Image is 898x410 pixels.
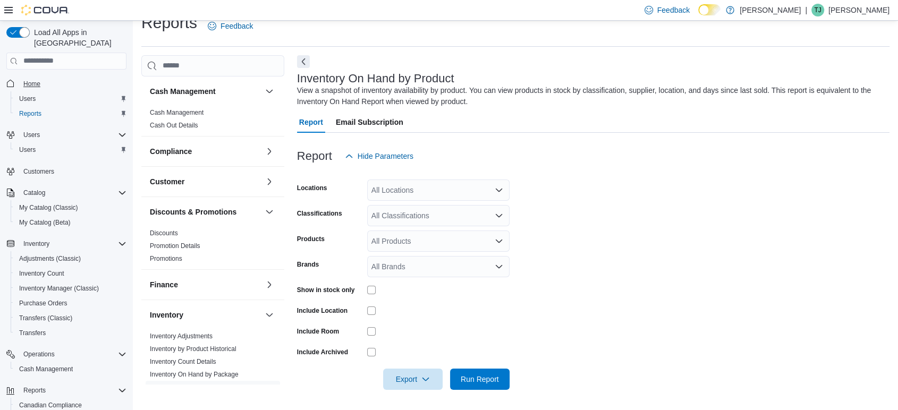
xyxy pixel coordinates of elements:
[15,216,75,229] a: My Catalog (Beta)
[19,384,50,397] button: Reports
[297,235,325,243] label: Products
[15,327,50,339] a: Transfers
[150,146,261,157] button: Compliance
[15,201,126,214] span: My Catalog (Classic)
[2,236,131,251] button: Inventory
[495,186,503,194] button: Open list of options
[336,112,403,133] span: Email Subscription
[150,383,235,391] a: Inventory On Hand by Product
[150,358,216,365] a: Inventory Count Details
[495,237,503,245] button: Open list of options
[23,80,40,88] span: Home
[19,269,64,278] span: Inventory Count
[15,107,126,120] span: Reports
[19,237,54,250] button: Inventory
[21,5,69,15] img: Cova
[15,267,69,280] a: Inventory Count
[297,348,348,356] label: Include Archived
[15,297,126,310] span: Purchase Orders
[740,4,801,16] p: [PERSON_NAME]
[805,4,807,16] p: |
[11,326,131,340] button: Transfers
[297,260,319,269] label: Brands
[263,278,276,291] button: Finance
[19,186,49,199] button: Catalog
[15,312,77,324] a: Transfers (Classic)
[297,184,327,192] label: Locations
[204,15,257,37] a: Feedback
[495,211,503,220] button: Open list of options
[2,127,131,142] button: Users
[19,314,72,322] span: Transfers (Classic)
[263,309,276,321] button: Inventory
[150,383,235,391] span: Inventory On Hand by Product
[23,386,46,395] span: Reports
[23,167,54,176] span: Customers
[15,107,46,120] a: Reports
[150,345,236,353] span: Inventory by Product Historical
[141,106,284,136] div: Cash Management
[2,185,131,200] button: Catalog
[297,55,310,68] button: Next
[19,365,73,373] span: Cash Management
[19,109,41,118] span: Reports
[19,299,67,307] span: Purchase Orders
[297,327,339,336] label: Include Room
[150,279,178,290] h3: Finance
[2,383,131,398] button: Reports
[23,131,40,139] span: Users
[15,282,103,295] a: Inventory Manager (Classic)
[150,122,198,129] a: Cash Out Details
[150,121,198,130] span: Cash Out Details
[15,312,126,324] span: Transfers (Classic)
[150,207,236,217] h3: Discounts & Promotions
[698,4,721,15] input: Dark Mode
[19,165,58,178] a: Customers
[263,145,276,158] button: Compliance
[19,95,36,103] span: Users
[495,262,503,271] button: Open list of options
[15,143,40,156] a: Users
[341,146,418,167] button: Hide Parameters
[150,86,216,97] h3: Cash Management
[150,332,213,340] span: Inventory Adjustments
[150,310,183,320] h3: Inventory
[150,254,182,263] span: Promotions
[19,77,126,90] span: Home
[19,401,82,409] span: Canadian Compliance
[19,284,99,293] span: Inventory Manager (Classic)
[19,237,126,250] span: Inventory
[811,4,824,16] div: TJ Jacobs
[657,5,690,15] span: Feedback
[358,151,413,161] span: Hide Parameters
[19,186,126,199] span: Catalog
[2,164,131,179] button: Customers
[150,332,213,340] a: Inventory Adjustments
[150,345,236,353] a: Inventory by Product Historical
[150,242,200,250] a: Promotion Details
[15,216,126,229] span: My Catalog (Beta)
[19,146,36,154] span: Users
[150,371,239,378] a: Inventory On Hand by Package
[221,21,253,31] span: Feedback
[19,129,126,141] span: Users
[11,106,131,121] button: Reports
[150,108,204,117] span: Cash Management
[150,370,239,379] span: Inventory On Hand by Package
[150,176,261,187] button: Customer
[150,146,192,157] h3: Compliance
[11,200,131,215] button: My Catalog (Classic)
[19,329,46,337] span: Transfers
[297,150,332,163] h3: Report
[150,229,178,237] a: Discounts
[19,254,81,263] span: Adjustments (Classic)
[23,189,45,197] span: Catalog
[141,12,197,33] h1: Reports
[150,176,184,187] h3: Customer
[19,218,71,227] span: My Catalog (Beta)
[19,165,126,178] span: Customers
[150,310,261,320] button: Inventory
[2,347,131,362] button: Operations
